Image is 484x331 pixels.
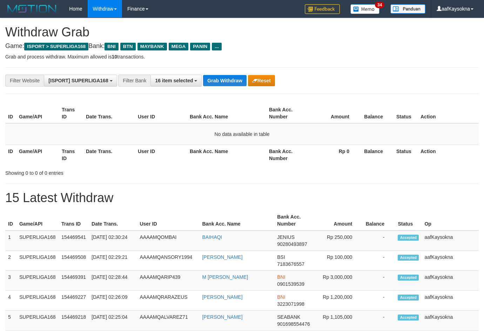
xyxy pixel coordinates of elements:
[5,123,479,145] td: No data available in table
[277,274,285,280] span: BNI
[390,4,425,14] img: panduan.png
[274,211,315,230] th: Bank Acc. Number
[135,145,187,165] th: User ID
[16,251,59,271] td: SUPERLIGA168
[5,311,16,331] td: 5
[277,301,304,307] span: Copy 3223071998 to clipboard
[277,321,310,327] span: Copy 901698554476 to clipboard
[105,43,118,50] span: BNI
[44,75,117,87] button: [ISPORT] SUPERLIGA168
[59,230,89,251] td: 154469541
[277,234,295,240] span: JENIUS
[202,254,242,260] a: [PERSON_NAME]
[363,251,395,271] td: -
[5,230,16,251] td: 1
[137,230,199,251] td: AAAAMQOMBAI
[24,43,88,50] span: ISPORT > SUPERLIGA168
[59,291,89,311] td: 154469227
[59,271,89,291] td: 154469391
[315,291,363,311] td: Rp 1,200,000
[422,230,479,251] td: aafKaysokna
[89,211,137,230] th: Date Trans.
[277,314,300,320] span: SEABANK
[363,311,395,331] td: -
[212,43,221,50] span: ...
[5,4,59,14] img: MOTION_logo.png
[5,43,479,50] h4: Game: Bank:
[137,291,199,311] td: AAAAMQRARAZEUS
[363,211,395,230] th: Balance
[5,271,16,291] td: 3
[395,211,422,230] th: Status
[83,103,135,123] th: Date Trans.
[375,2,384,8] span: 34
[363,291,395,311] td: -
[360,103,394,123] th: Balance
[418,145,479,165] th: Action
[315,251,363,271] td: Rp 100,000
[89,291,137,311] td: [DATE] 02:26:09
[266,145,309,165] th: Bank Acc. Number
[350,4,380,14] img: Button%20Memo.svg
[5,103,16,123] th: ID
[266,103,309,123] th: Bank Acc. Number
[16,311,59,331] td: SUPERLIGA168
[187,145,266,165] th: Bank Acc. Name
[16,145,59,165] th: Game/API
[112,54,117,60] strong: 10
[394,103,418,123] th: Status
[422,311,479,331] td: aafKaysokna
[5,251,16,271] td: 2
[16,291,59,311] td: SUPERLIGA168
[398,295,419,301] span: Accepted
[150,75,202,87] button: 16 item selected
[5,25,479,39] h1: Withdraw Grab
[315,311,363,331] td: Rp 1,105,000
[137,271,199,291] td: AAAAMQARIP439
[137,311,199,331] td: AAAAMQALVAREZ71
[315,230,363,251] td: Rp 250,000
[137,211,199,230] th: User ID
[363,271,395,291] td: -
[398,235,419,241] span: Accepted
[418,103,479,123] th: Action
[202,294,242,300] a: [PERSON_NAME]
[89,311,137,331] td: [DATE] 02:25:04
[394,145,418,165] th: Status
[315,271,363,291] td: Rp 3,000,000
[5,211,16,230] th: ID
[277,241,307,247] span: Copy 90280493897 to clipboard
[5,167,196,177] div: Showing 0 to 0 of 0 entries
[155,78,193,83] span: 16 item selected
[16,271,59,291] td: SUPERLIGA168
[59,103,83,123] th: Trans ID
[137,43,167,50] span: MAYBANK
[202,234,222,240] a: BAIHAQI
[137,251,199,271] td: AAAAMQANSORY1994
[5,291,16,311] td: 4
[363,230,395,251] td: -
[277,254,285,260] span: BSI
[89,230,137,251] td: [DATE] 02:30:24
[422,211,479,230] th: Op
[5,53,479,60] p: Grab and process withdraw. Maximum allowed is transactions.
[5,75,44,87] div: Filter Website
[118,75,150,87] div: Filter Bank
[203,75,246,86] button: Grab Withdraw
[398,275,419,281] span: Accepted
[120,43,136,50] span: BTN
[277,294,285,300] span: BNI
[16,103,59,123] th: Game/API
[398,255,419,261] span: Accepted
[59,251,89,271] td: 154469508
[398,315,419,320] span: Accepted
[169,43,189,50] span: MEGA
[422,291,479,311] td: aafKaysokna
[187,103,266,123] th: Bank Acc. Name
[315,211,363,230] th: Amount
[5,191,479,205] h1: 15 Latest Withdraw
[199,211,274,230] th: Bank Acc. Name
[309,145,360,165] th: Rp 0
[89,251,137,271] td: [DATE] 02:29:21
[248,75,275,86] button: Reset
